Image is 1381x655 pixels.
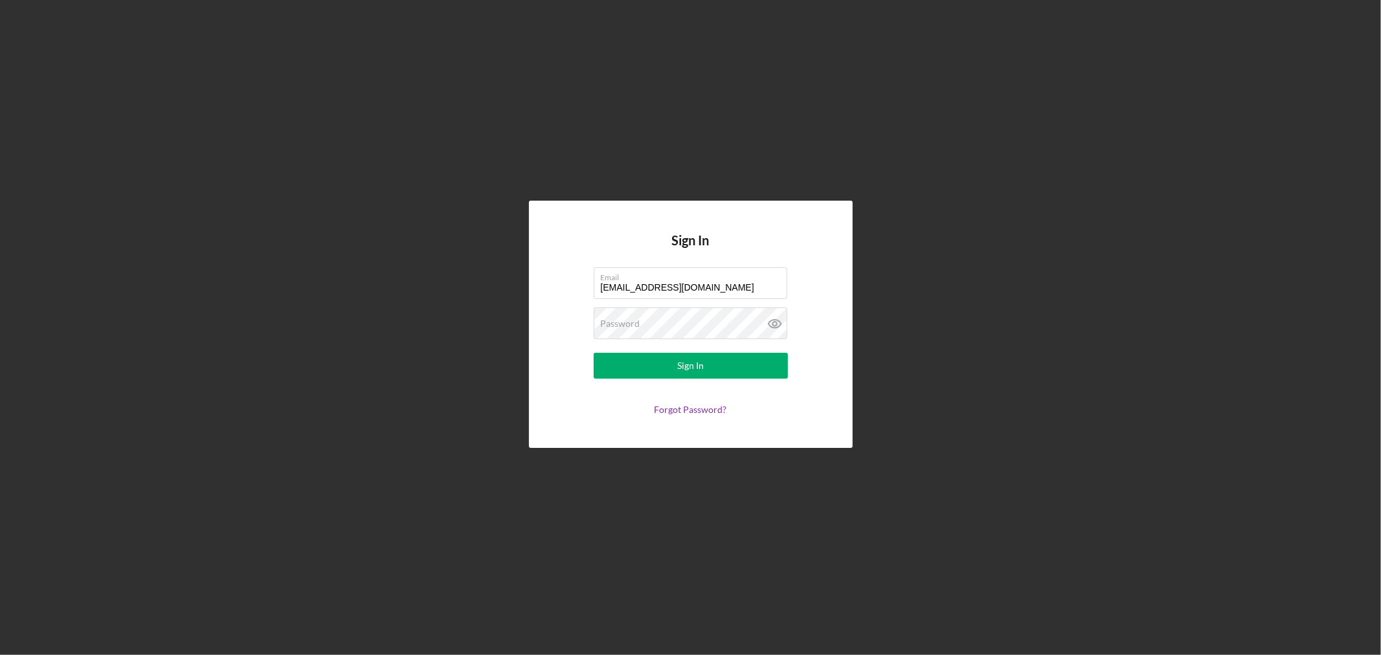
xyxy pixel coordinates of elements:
div: Sign In [677,353,704,379]
a: Forgot Password? [655,404,727,415]
label: Password [601,318,640,329]
label: Email [601,268,787,282]
h4: Sign In [672,233,710,267]
button: Sign In [594,353,788,379]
